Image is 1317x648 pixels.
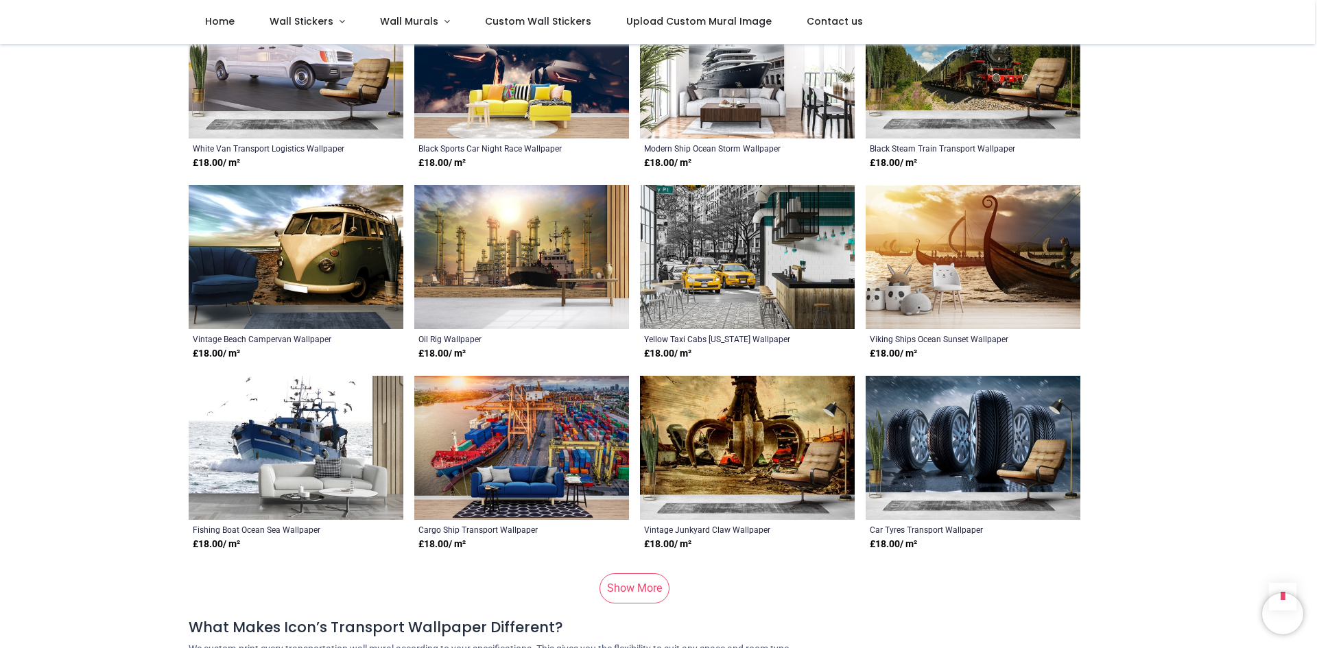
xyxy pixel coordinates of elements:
a: Oil Rig Wallpaper [418,333,584,344]
a: Vintage Junkyard Claw Wallpaper [644,524,809,535]
span: Contact us [807,14,863,28]
a: Black Sports Car Night Race Wallpaper [418,143,584,154]
img: Yellow Taxi Cabs New York Wall Mural Wallpaper [640,185,855,329]
a: Viking Ships Ocean Sunset Wallpaper [870,333,1035,344]
a: Yellow Taxi Cabs [US_STATE] Wallpaper [644,333,809,344]
img: Vintage Junkyard Claw Wall Mural Wallpaper [640,376,855,520]
strong: £ 18.00 / m² [193,538,240,551]
img: Car Tyres Transport Wall Mural Wallpaper [866,376,1080,520]
img: Cargo Ship Transport Wall Mural Wallpaper [414,376,629,520]
span: Home [205,14,235,28]
strong: £ 18.00 / m² [418,156,466,170]
img: Viking Ships Ocean Sunset Wall Mural Wallpaper [866,185,1080,329]
strong: £ 18.00 / m² [870,347,917,361]
span: Upload Custom Mural Image [626,14,772,28]
strong: £ 18.00 / m² [644,347,691,361]
a: White Van Transport Logistics Wallpaper [193,143,358,154]
strong: £ 18.00 / m² [193,347,240,361]
strong: £ 18.00 / m² [644,538,691,551]
img: Vintage Beach Campervan Wall Mural Wallpaper [189,185,403,329]
a: Show More [600,573,669,603]
img: Oil Rig Wall Mural Wallpaper [414,185,629,329]
strong: £ 18.00 / m² [418,347,466,361]
iframe: Brevo live chat [1262,593,1303,634]
strong: £ 18.00 / m² [870,156,917,170]
strong: £ 18.00 / m² [644,156,691,170]
span: Custom Wall Stickers [485,14,591,28]
a: Fishing Boat Ocean Sea Wallpaper [193,524,358,535]
span: Wall Murals [380,14,438,28]
strong: £ 18.00 / m² [870,538,917,551]
span: Wall Stickers [270,14,333,28]
h4: What Makes Icon’s Transport Wallpaper Different? [189,617,1128,637]
a: Modern Ship Ocean Storm Wallpaper [644,143,809,154]
img: Fishing Boat Ocean Sea Wall Mural Wallpaper [189,376,403,520]
a: Car Tyres Transport Wallpaper [870,524,1035,535]
a: Vintage Beach Campervan Wallpaper [193,333,358,344]
a: Cargo Ship Transport Wallpaper [418,524,584,535]
strong: £ 18.00 / m² [193,156,240,170]
a: Black Steam Train Transport Wallpaper [870,143,1035,154]
strong: £ 18.00 / m² [418,538,466,551]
